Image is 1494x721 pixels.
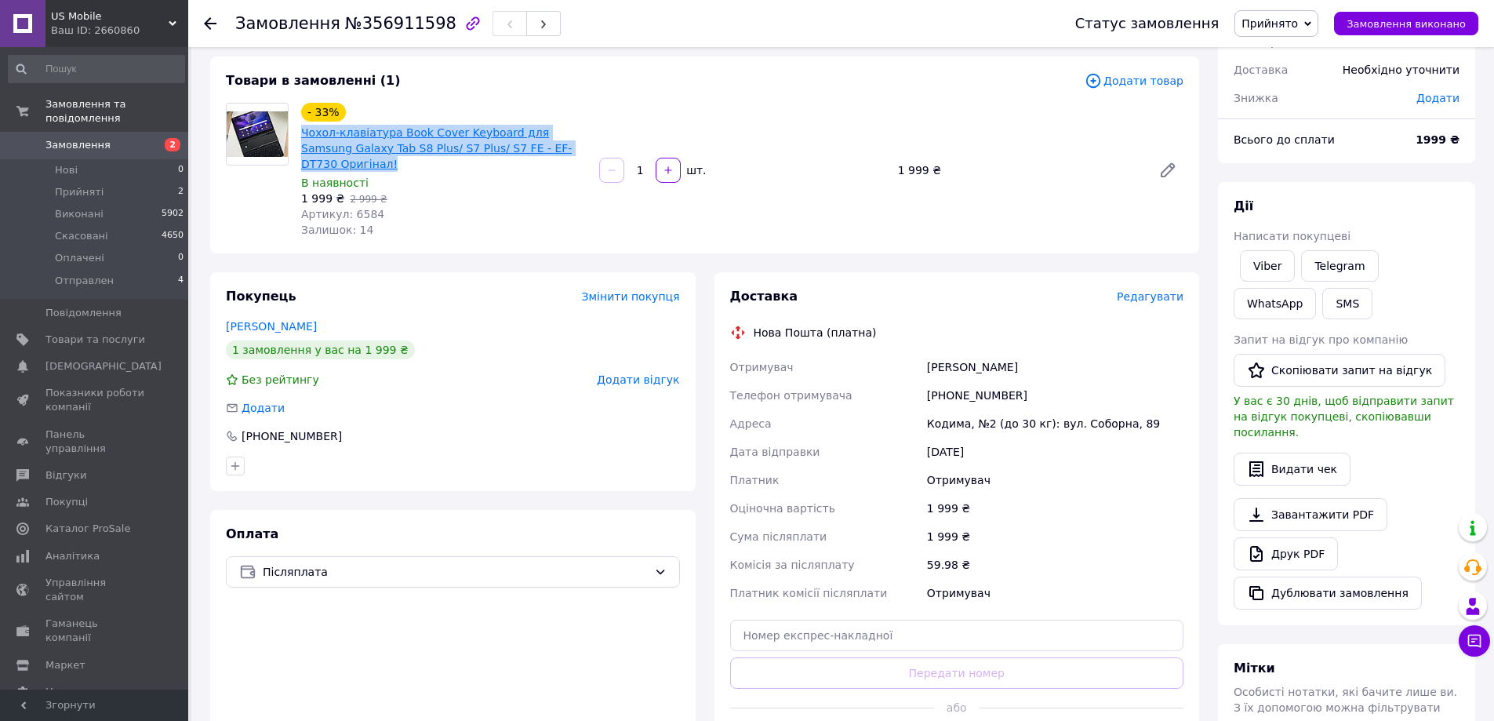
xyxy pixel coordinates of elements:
button: Дублювати замовлення [1234,577,1422,610]
div: [DATE] [924,438,1187,466]
span: Покупець [226,289,296,304]
span: 4650 [162,229,184,243]
span: Отправлен [55,274,114,288]
span: 2 [178,185,184,199]
div: Кодима, №2 (до 30 кг): вул. Соборна, 89 [924,410,1187,438]
span: Знижка [1234,92,1278,104]
span: Оціночна вартість [730,502,835,515]
input: Номер експрес-накладної [730,620,1184,651]
a: Друк PDF [1234,537,1338,570]
span: Замовлення та повідомлення [45,97,188,126]
span: Товари в замовленні (1) [226,73,401,88]
span: Залишок: 14 [301,224,373,236]
span: [DEMOGRAPHIC_DATA] [45,359,162,373]
span: Змінити покупця [582,290,680,303]
span: Редагувати [1117,290,1183,303]
input: Пошук [8,55,185,83]
div: [PHONE_NUMBER] [924,381,1187,410]
span: Дата відправки [730,446,820,458]
div: 1 замовлення у вас на 1 999 ₴ [226,340,415,359]
span: Панель управління [45,428,145,456]
span: Виконані [55,207,104,221]
span: Покупці [45,495,88,509]
span: Налаштування [45,685,125,699]
span: Відгуки [45,468,86,482]
span: Каталог ProSale [45,522,130,536]
span: US Mobile [51,9,169,24]
span: Запит на відгук про компанію [1234,333,1408,346]
span: Артикул: 6584 [301,208,384,220]
span: Сума післяплати [730,530,827,543]
span: Прийняті [55,185,104,199]
div: Необхідно уточнити [1333,53,1469,87]
span: Додати [1416,92,1459,104]
span: Замовлення [235,14,340,33]
span: Замовлення [45,138,111,152]
span: Додати [242,402,285,414]
span: Адреса [730,417,772,430]
span: Додати товар [1085,72,1183,89]
span: Товари та послуги [45,333,145,347]
div: шт. [682,162,707,178]
span: Гаманець компанії [45,617,145,645]
span: Отримувач [730,361,794,373]
span: Нові [55,163,78,177]
span: Платник комісії післяплати [730,587,888,599]
div: Отримувач [924,579,1187,607]
span: Замовлення виконано [1347,18,1466,30]
span: Оплата [226,526,278,541]
button: Чат з покупцем [1459,625,1490,657]
a: Завантажити PDF [1234,498,1387,531]
span: Скасовані [55,229,108,243]
button: Видати чек [1234,453,1350,486]
span: Дії [1234,198,1253,213]
span: 0 [178,163,184,177]
a: Telegram [1301,250,1378,282]
b: 1999 ₴ [1416,133,1459,146]
div: Ваш ID: 2660860 [51,24,188,38]
span: 1 товар [1234,35,1278,48]
a: WhatsApp [1234,288,1316,319]
div: Статус замовлення [1075,16,1220,31]
div: - 33% [301,103,346,122]
span: Всього до сплати [1234,133,1335,146]
img: Чохол-клавіатура Book Cover Keyboard для Samsung Galaxy Tab S8 Plus/ S7 Plus/ S7 FE - EF-DT730 Ор... [227,111,288,158]
a: Чохол-клавіатура Book Cover Keyboard для Samsung Galaxy Tab S8 Plus/ S7 Plus/ S7 FE - EF-DT730 Ор... [301,126,572,170]
a: [PERSON_NAME] [226,320,317,333]
span: Додати відгук [597,373,679,386]
span: В наявності [301,177,369,189]
div: 1 999 ₴ [924,523,1187,551]
div: 1 999 ₴ [892,159,1146,181]
span: №356911598 [345,14,456,33]
span: Написати покупцеві [1234,230,1350,242]
span: або [934,700,980,716]
div: Повернутися назад [204,16,216,31]
div: 59.98 ₴ [924,551,1187,579]
span: Без рейтингу [242,373,319,386]
button: Скопіювати запит на відгук [1234,354,1445,387]
div: Отримувач [924,466,1187,494]
a: Viber [1240,250,1295,282]
span: 1 999 ₴ [301,192,344,205]
span: Платник [730,474,780,486]
span: Післяплата [263,563,648,581]
span: 2 999 ₴ [350,194,387,205]
span: 5902 [162,207,184,221]
span: У вас є 30 днів, щоб відправити запит на відгук покупцеві, скопіювавши посилання. [1234,395,1454,439]
span: 0 [178,251,184,265]
span: Доставка [1234,64,1288,76]
a: Редагувати [1152,155,1183,186]
div: Нова Пошта (платна) [750,325,881,340]
span: Аналітика [45,549,100,563]
span: Показники роботи компанії [45,386,145,414]
div: 1 999 ₴ [924,494,1187,523]
button: SMS [1322,288,1372,319]
span: 2 [165,138,180,151]
span: Управління сайтом [45,576,145,604]
span: Прийнято [1241,17,1298,30]
span: Оплачені [55,251,104,265]
div: [PERSON_NAME] [924,353,1187,381]
span: Доставка [730,289,798,304]
span: Телефон отримувача [730,389,852,402]
span: Маркет [45,658,85,672]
